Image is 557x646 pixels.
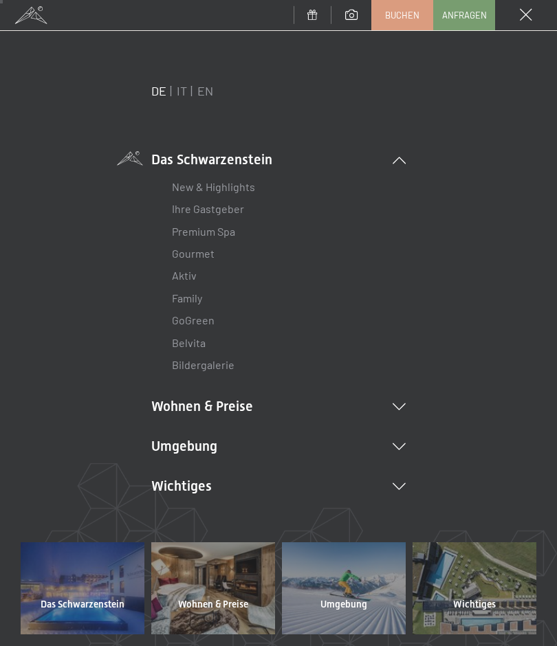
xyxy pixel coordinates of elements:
a: Aktiv [172,269,197,282]
a: EN [197,83,213,98]
a: DE [151,83,166,98]
a: Belvita [172,336,206,349]
a: Umgebung Wellnesshotel Südtirol SCHWARZENSTEIN - Wellnessurlaub in den Alpen [278,542,409,634]
span: Das Schwarzenstein [41,598,124,612]
a: Das Schwarzenstein Wellnesshotel Südtirol SCHWARZENSTEIN - Wellnessurlaub in den Alpen [17,542,148,634]
a: Wichtiges Wellnesshotel Südtirol SCHWARZENSTEIN - Wellnessurlaub in den Alpen [409,542,540,634]
a: Bildergalerie [172,358,234,371]
a: Family [172,291,202,304]
a: Ihre Gastgeber [172,202,244,215]
a: Gourmet [172,247,215,260]
span: Wohnen & Preise [178,598,248,612]
span: Umgebung [320,598,367,612]
a: Buchen [372,1,433,30]
a: Premium Spa [172,225,235,238]
span: Anfragen [442,9,487,21]
a: GoGreen [172,313,215,326]
a: Wohnen & Preise Wellnesshotel Südtirol SCHWARZENSTEIN - Wellnessurlaub in den Alpen [148,542,278,634]
a: Anfragen [434,1,494,30]
span: Buchen [385,9,419,21]
span: Wichtiges [453,598,496,612]
a: IT [177,83,187,98]
a: New & Highlights [172,180,255,193]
